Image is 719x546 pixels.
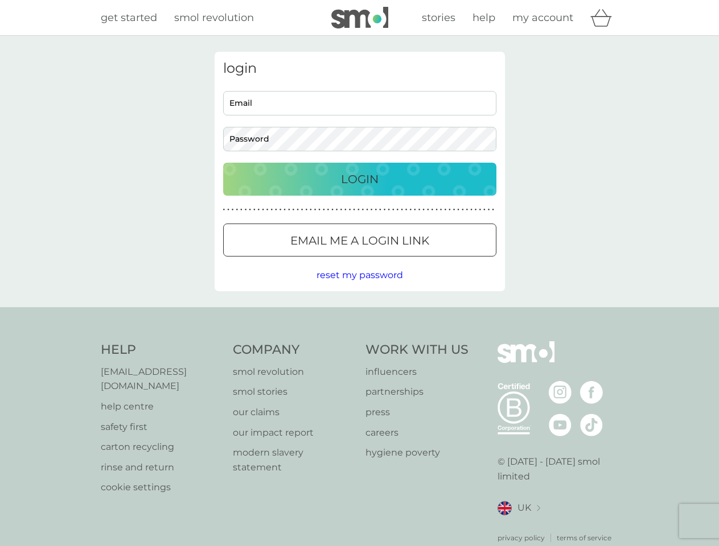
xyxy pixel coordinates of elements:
[422,207,425,213] p: ●
[305,207,307,213] p: ●
[233,341,354,359] h4: Company
[101,341,222,359] h4: Help
[310,207,312,213] p: ●
[301,207,303,213] p: ●
[258,207,260,213] p: ●
[498,532,545,543] p: privacy policy
[432,207,434,213] p: ●
[341,170,379,188] p: Login
[483,207,486,213] p: ●
[440,207,442,213] p: ●
[397,207,399,213] p: ●
[557,532,611,543] a: terms of service
[331,7,388,28] img: smol
[379,207,381,213] p: ●
[101,440,222,454] a: carton recycling
[365,425,469,440] a: careers
[479,207,481,213] p: ●
[384,207,386,213] p: ●
[580,381,603,404] img: visit the smol Facebook page
[284,207,286,213] p: ●
[362,207,364,213] p: ●
[223,163,496,196] button: Login
[375,207,377,213] p: ●
[290,231,429,250] p: Email me a login link
[365,384,469,399] a: partnerships
[233,405,354,420] a: our claims
[365,445,469,460] a: hygiene poverty
[365,405,469,420] p: press
[323,207,325,213] p: ●
[492,207,494,213] p: ●
[422,10,455,26] a: stories
[270,207,273,213] p: ●
[358,207,360,213] p: ●
[236,207,238,213] p: ●
[422,11,455,24] span: stories
[512,11,573,24] span: my account
[266,207,269,213] p: ●
[227,207,229,213] p: ●
[444,207,446,213] p: ●
[174,11,254,24] span: smol revolution
[336,207,338,213] p: ●
[317,268,403,283] button: reset my password
[297,207,299,213] p: ●
[401,207,403,213] p: ●
[498,341,554,380] img: smol
[101,399,222,414] a: help centre
[466,207,469,213] p: ●
[331,207,334,213] p: ●
[245,207,247,213] p: ●
[101,365,222,394] p: [EMAIL_ADDRESS][DOMAIN_NAME]
[549,413,572,436] img: visit the smol Youtube page
[409,207,412,213] p: ●
[366,207,368,213] p: ●
[233,384,354,399] a: smol stories
[232,207,234,213] p: ●
[457,207,459,213] p: ●
[223,207,225,213] p: ●
[275,207,277,213] p: ●
[344,207,347,213] p: ●
[435,207,438,213] p: ●
[470,207,473,213] p: ●
[549,381,572,404] img: visit the smol Instagram page
[240,207,243,213] p: ●
[462,207,464,213] p: ●
[475,207,477,213] p: ●
[101,420,222,435] a: safety first
[349,207,351,213] p: ●
[233,365,354,379] a: smol revolution
[414,207,416,213] p: ●
[233,445,354,474] a: modern slavery statement
[249,207,251,213] p: ●
[317,270,403,280] span: reset my password
[101,460,222,475] a: rinse and return
[318,207,321,213] p: ●
[537,505,540,511] img: select a new location
[314,207,317,213] p: ●
[405,207,408,213] p: ●
[365,365,469,379] p: influencers
[101,480,222,495] a: cookie settings
[365,341,469,359] h4: Work With Us
[340,207,342,213] p: ●
[101,11,157,24] span: get started
[262,207,264,213] p: ●
[174,10,254,26] a: smol revolution
[473,11,495,24] span: help
[473,10,495,26] a: help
